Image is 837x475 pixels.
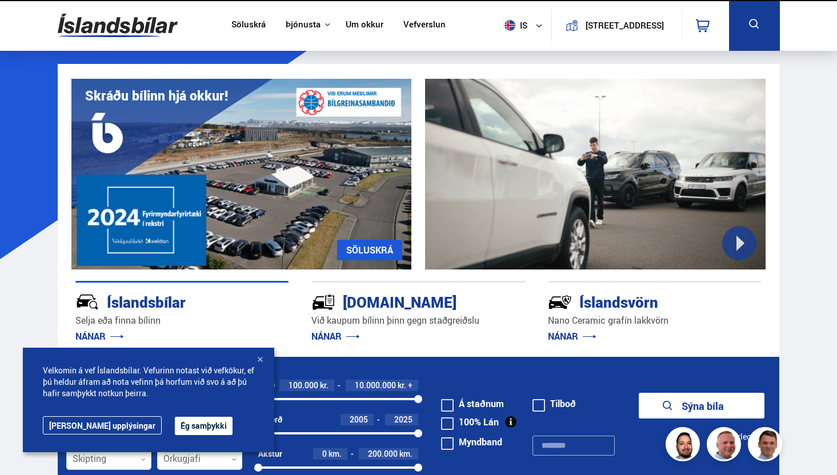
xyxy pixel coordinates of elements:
button: is [500,9,551,42]
h1: Skráðu bílinn hjá okkur! [85,88,228,103]
label: Á staðnum [441,399,504,408]
p: Selja eða finna bílinn [75,314,289,327]
span: 2025 [394,414,413,425]
button: [STREET_ADDRESS] [583,21,667,30]
div: Íslandsbílar [75,291,249,311]
img: -Svtn6bYgwAsiwNX.svg [548,290,572,314]
img: JRvxyua_JYH6wB4c.svg [75,290,99,314]
img: svg+xml;base64,PHN2ZyB4bWxucz0iaHR0cDovL3d3dy53My5vcmcvMjAwMC9zdmciIHdpZHRoPSI1MTIiIGhlaWdodD0iNT... [504,20,515,31]
a: NÁNAR [548,330,596,343]
span: 0 [322,448,327,459]
span: is [500,20,528,31]
img: eKx6w-_Home_640_.png [71,79,412,269]
img: tr5P-W3DuiFaO7aO.svg [311,290,335,314]
img: FbJEzSuNWCJXmdc-.webp [750,429,784,463]
div: [DOMAIN_NAME] [311,291,484,311]
a: Vefverslun [403,19,446,31]
button: Ég samþykki [175,417,233,435]
label: 100% Lán [441,417,499,426]
span: 100.000 [289,380,318,391]
label: Tilboð [532,399,576,408]
span: 200.000 [368,448,398,459]
a: [PERSON_NAME] upplýsingar [43,416,162,434]
div: Íslandsvörn [548,291,721,311]
span: km. [399,449,413,458]
span: kr. [398,381,406,390]
p: Nano Ceramic grafín lakkvörn [548,314,762,327]
span: kr. [320,381,329,390]
img: G0Ugv5HjCgRt.svg [58,7,178,44]
a: NÁNAR [311,330,360,343]
span: + [408,381,413,390]
span: km. [329,449,342,458]
button: Sýna bíla [639,393,764,418]
p: Við kaupum bílinn þinn gegn staðgreiðslu [311,314,525,327]
img: siFngHWaQ9KaOqBr.png [708,429,743,463]
button: Ítarleg leit [718,424,764,449]
span: 2005 [350,414,368,425]
a: Um okkur [346,19,383,31]
div: Akstur [258,449,282,458]
img: nhp88E3Fdnt1Opn2.png [667,429,702,463]
span: Velkomin á vef Íslandsbílar. Vefurinn notast við vefkökur, ef þú heldur áfram að nota vefinn þá h... [43,365,254,399]
a: SÖLUSKRÁ [337,240,402,260]
a: [STREET_ADDRESS] [558,9,675,42]
a: Söluskrá [231,19,266,31]
a: NÁNAR [75,330,124,343]
span: 10.000.000 [355,380,396,391]
button: Þjónusta [286,19,321,30]
label: Myndband [441,437,502,446]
